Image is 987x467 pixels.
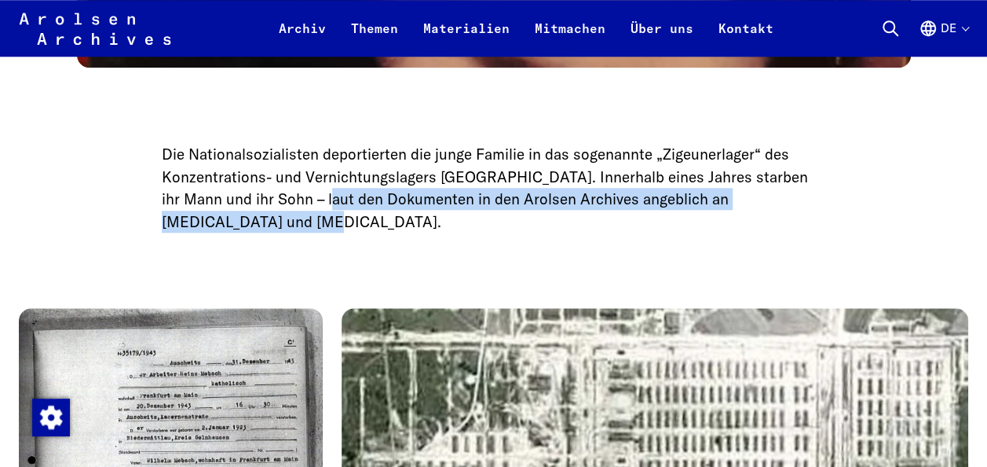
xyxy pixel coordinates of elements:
nav: Primär [266,9,786,47]
button: Deutsch, Sprachauswahl [919,19,968,57]
a: Themen [338,19,411,57]
a: Über uns [618,19,706,57]
a: Mitmachen [522,19,618,57]
img: Zustimmung ändern [32,399,70,436]
a: Kontakt [706,19,786,57]
a: Materialien [411,19,522,57]
a: Archiv [266,19,338,57]
p: Die Nationalsozialisten deportierten die junge Familie in das sogenannte „Zigeunerlager“ des Konz... [162,143,826,233]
